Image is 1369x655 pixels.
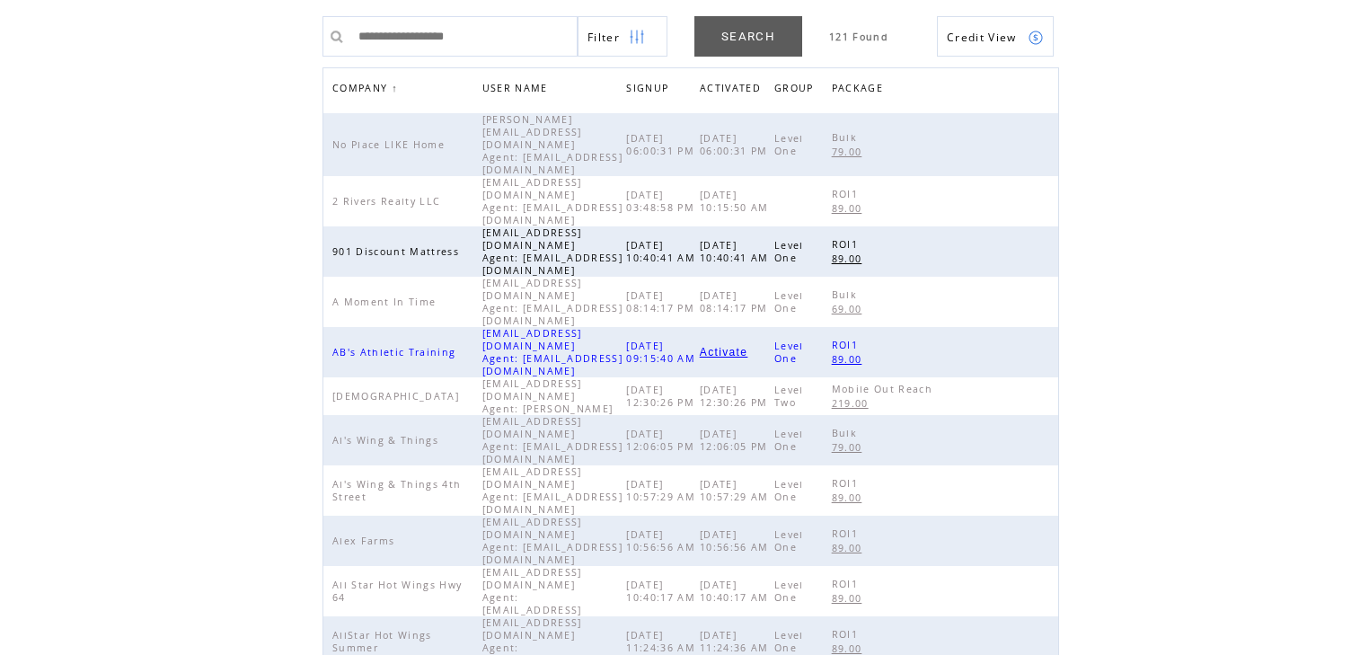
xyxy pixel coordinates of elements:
a: 89.00 [832,251,871,266]
span: [EMAIL_ADDRESS][DOMAIN_NAME] Agent: [EMAIL_ADDRESS][DOMAIN_NAME] [482,226,623,277]
a: Activate [700,347,747,358]
span: Level One [774,629,804,654]
a: 89.00 [832,590,871,606]
span: 69.00 [832,303,867,315]
span: 89.00 [832,592,867,605]
span: USER NAME [482,77,552,103]
span: [EMAIL_ADDRESS][DOMAIN_NAME] Agent: [EMAIL_ADDRESS][DOMAIN_NAME] [482,516,623,566]
span: ACTIVATED [700,77,765,103]
span: [DATE] 06:00:31 PM [626,132,699,157]
span: [DATE] 10:40:41 AM [700,239,773,264]
span: ROI1 [832,628,862,641]
span: Bulk [832,131,861,144]
a: 89.00 [832,200,871,216]
span: [DATE] 08:14:17 PM [626,289,699,314]
span: ROI1 [832,578,862,590]
span: [DATE] 10:15:50 AM [700,189,773,214]
a: USER NAME [482,82,552,93]
a: 79.00 [832,144,871,159]
span: [EMAIL_ADDRESS][DOMAIN_NAME] Agent: [EMAIL_ADDRESS] [482,566,587,616]
img: credits.png [1028,30,1044,46]
span: [DATE] 10:40:17 AM [700,579,773,604]
span: All Star Hot Wings Hwy 64 [332,579,462,604]
span: 79.00 [832,146,867,158]
a: 89.00 [832,540,871,555]
a: ACTIVATED [700,77,770,103]
span: [DATE] 10:56:56 AM [626,528,700,553]
span: Bulk [832,427,861,439]
span: 901 Discount Mattress [332,245,464,258]
span: [EMAIL_ADDRESS][DOMAIN_NAME] Agent: [EMAIL_ADDRESS][DOMAIN_NAME] [482,415,623,465]
span: A Moment In Time [332,296,440,308]
span: Show filters [587,30,620,45]
span: [EMAIL_ADDRESS][DOMAIN_NAME] Agent: [EMAIL_ADDRESS][DOMAIN_NAME] [482,327,623,377]
a: 89.00 [832,490,871,505]
a: 69.00 [832,301,871,316]
span: 2 Rivers Realty LLC [332,195,445,208]
span: ROI1 [832,527,862,540]
span: 121 Found [829,31,888,43]
a: COMPANY↑ [332,83,398,93]
a: SEARCH [694,16,802,57]
span: ROI1 [832,477,862,490]
span: Level One [774,132,804,157]
span: [DATE] 09:15:40 AM [626,340,700,365]
span: 89.00 [832,202,867,215]
span: Level One [774,289,804,314]
a: SIGNUP [626,82,673,93]
span: [DATE] 06:00:31 PM [700,132,773,157]
span: 89.00 [832,353,867,366]
a: PACKAGE [832,77,892,103]
span: [DATE] 10:56:56 AM [700,528,773,553]
span: [EMAIL_ADDRESS][DOMAIN_NAME] Agent: [EMAIL_ADDRESS][DOMAIN_NAME] [482,176,623,226]
span: [DATE] 11:24:36 AM [700,629,773,654]
span: [DATE] 11:24:36 AM [626,629,700,654]
span: COMPANY [332,77,392,103]
span: 89.00 [832,642,867,655]
a: 219.00 [832,395,878,411]
span: [DATE] 10:57:29 AM [626,478,700,503]
span: [DATE] 10:40:41 AM [626,239,700,264]
span: [DEMOGRAPHIC_DATA] [332,390,464,403]
span: [DATE] 03:48:58 PM [626,189,699,214]
span: Alex Farms [332,535,399,547]
span: ROI1 [832,188,862,200]
span: 89.00 [832,542,867,554]
span: [EMAIL_ADDRESS][DOMAIN_NAME] Agent: [PERSON_NAME] [482,377,618,415]
a: GROUP [774,77,823,103]
span: Al's Wing & Things 4th Street [332,478,461,503]
span: [DATE] 12:06:05 PM [700,428,773,453]
span: ROI1 [832,339,862,351]
span: Level One [774,478,804,503]
span: Level Two [774,384,804,409]
span: [EMAIL_ADDRESS][DOMAIN_NAME] Agent: [EMAIL_ADDRESS][DOMAIN_NAME] [482,277,623,327]
span: AllStar Hot Wings Summer [332,629,432,654]
span: PACKAGE [832,77,888,103]
span: Mobile Out Reach [832,383,937,395]
span: AB's Athletic Training [332,346,460,358]
span: Level One [774,428,804,453]
span: [PERSON_NAME][EMAIL_ADDRESS][DOMAIN_NAME] Agent: [EMAIL_ADDRESS][DOMAIN_NAME] [482,113,623,176]
span: [DATE] 08:14:17 PM [700,289,773,314]
span: 219.00 [832,397,873,410]
span: [DATE] 12:30:26 PM [626,384,699,409]
span: GROUP [774,77,818,103]
span: [DATE] 10:57:29 AM [700,478,773,503]
a: Filter [578,16,667,57]
span: 89.00 [832,252,867,265]
span: [EMAIL_ADDRESS][DOMAIN_NAME] Agent: [EMAIL_ADDRESS][DOMAIN_NAME] [482,465,623,516]
span: No Place LIKE Home [332,138,449,151]
span: Level One [774,528,804,553]
a: 89.00 [832,351,871,367]
span: Al's Wing & Things [332,434,443,447]
span: Level One [774,239,804,264]
span: 89.00 [832,491,867,504]
span: Level One [774,340,804,365]
span: Show Credits View [947,30,1017,45]
span: 79.00 [832,441,867,454]
span: [DATE] 12:30:26 PM [700,384,773,409]
a: 79.00 [832,439,871,455]
span: [DATE] 12:06:05 PM [626,428,699,453]
a: Credit View [937,16,1054,57]
span: ROI1 [832,238,862,251]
